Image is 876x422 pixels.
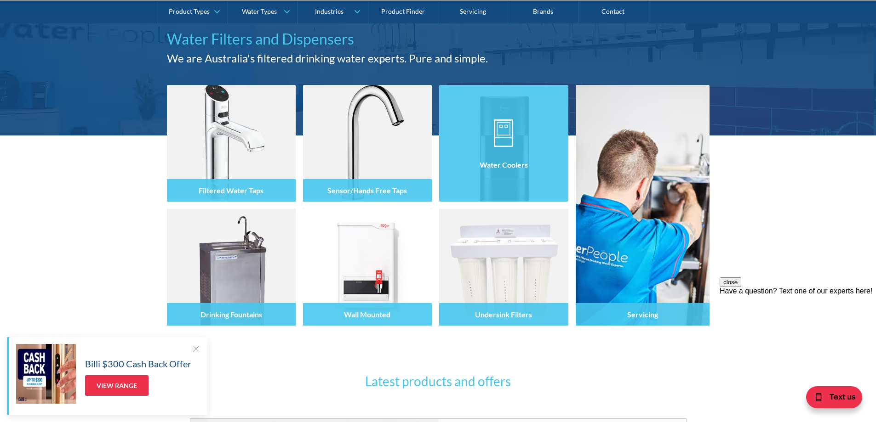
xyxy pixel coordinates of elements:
h4: Wall Mounted [344,310,390,319]
img: Sensor/Hands Free Taps [303,85,432,202]
h4: Undersink Filters [475,310,532,319]
img: Drinking Fountains [167,209,296,326]
h3: Latest products and offers [259,371,618,391]
h4: Drinking Fountains [200,310,262,319]
a: View Range [85,375,149,396]
img: Filtered Water Taps [167,85,296,202]
a: Servicing [576,85,710,326]
h4: Sensor/Hands Free Taps [327,186,407,195]
div: Product Types [169,7,210,15]
div: Industries [315,7,344,15]
h4: Filtered Water Taps [199,186,263,195]
iframe: podium webchat widget prompt [720,277,876,388]
img: Water Coolers [439,85,568,202]
h5: Billi $300 Cash Back Offer [85,357,191,371]
h4: Water Coolers [480,160,528,169]
img: Wall Mounted [303,209,432,326]
img: Undersink Filters [439,209,568,326]
h4: Servicing [627,310,658,319]
img: Billi $300 Cash Back Offer [16,344,76,404]
div: Water Types [242,7,277,15]
iframe: podium webchat widget bubble [784,376,876,422]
